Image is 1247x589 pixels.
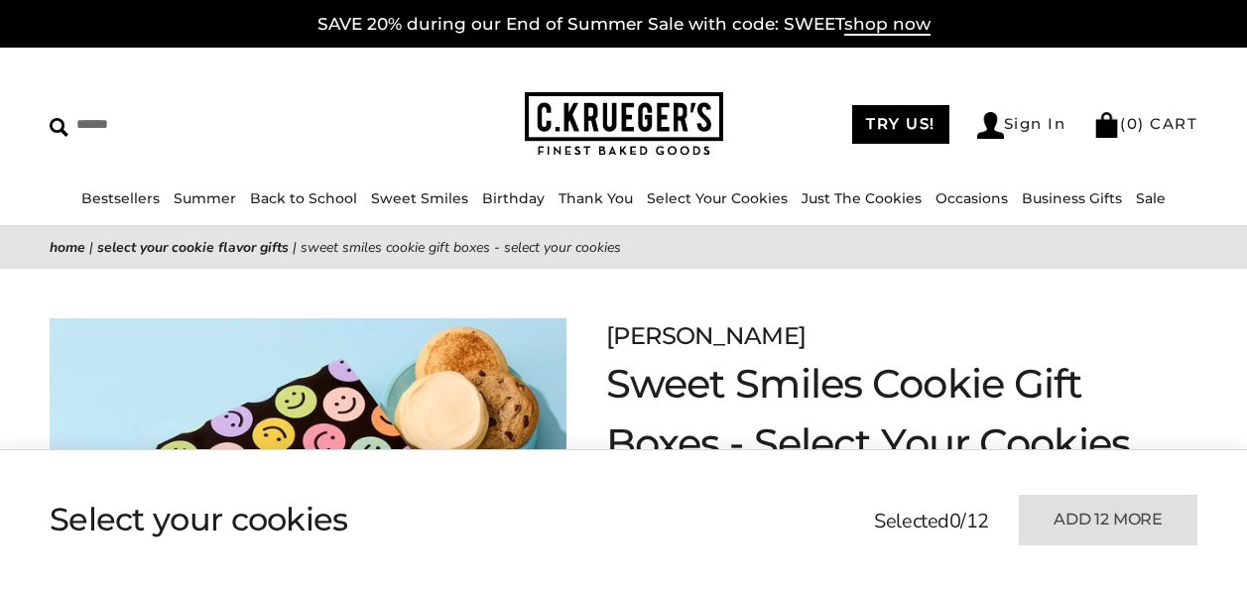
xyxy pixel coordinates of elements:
img: C.KRUEGER'S [525,92,723,157]
a: Bestsellers [81,189,160,207]
a: Business Gifts [1022,189,1122,207]
span: 0 [1127,114,1139,133]
span: | [293,238,297,257]
img: Account [977,112,1004,139]
img: Bag [1093,112,1120,138]
a: Just The Cookies [802,189,922,207]
a: Sweet Smiles [371,189,468,207]
img: Search [50,118,68,137]
a: Summer [174,189,236,207]
span: 12 [966,508,989,534]
span: | [89,238,93,257]
a: Sale [1136,189,1166,207]
span: shop now [844,14,931,36]
input: Search [50,109,312,140]
a: Occasions [935,189,1008,207]
a: TRY US! [852,105,949,144]
a: (0) CART [1093,114,1197,133]
button: Add 12 more [1019,495,1197,545]
a: Birthday [482,189,545,207]
a: Select Your Cookie Flavor Gifts [97,238,289,257]
h1: Sweet Smiles Cookie Gift Boxes - Select Your Cookies [606,354,1197,473]
nav: breadcrumbs [50,236,1197,259]
p: [PERSON_NAME] [606,318,1197,354]
a: Back to School [250,189,357,207]
p: Selected / [874,507,989,536]
a: Sign In [977,112,1066,139]
span: Sweet Smiles Cookie Gift Boxes - Select Your Cookies [301,238,621,257]
a: Thank You [559,189,633,207]
a: SAVE 20% during our End of Summer Sale with code: SWEETshop now [317,14,931,36]
a: Home [50,238,85,257]
span: 0 [949,508,961,534]
a: Select Your Cookies [647,189,788,207]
